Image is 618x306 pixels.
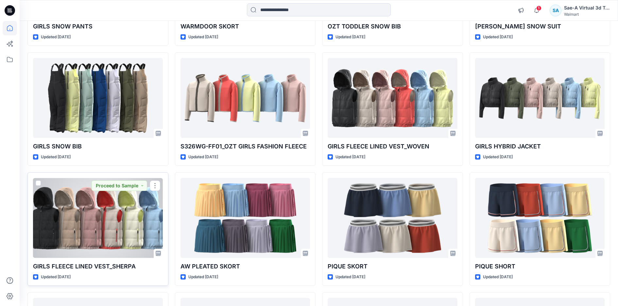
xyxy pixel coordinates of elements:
[328,178,457,258] a: PIQUE SKORT
[335,274,365,280] p: Updated [DATE]
[564,4,610,12] div: Sae-A Virtual 3d Team
[335,154,365,161] p: Updated [DATE]
[188,34,218,41] p: Updated [DATE]
[33,58,163,138] a: GIRLS SNOW BIB
[328,142,457,151] p: GIRLS FLEECE LINED VEST_WOVEN
[180,178,310,258] a: AW PLEATED SKORT
[475,262,605,271] p: PIQUE SHORT
[328,262,457,271] p: PIQUE SKORT
[475,178,605,258] a: PIQUE SHORT
[180,58,310,138] a: S326WG-FF01_OZT GIRLS FASHION FLEECE
[483,154,513,161] p: Updated [DATE]
[180,142,310,151] p: S326WG-FF01_OZT GIRLS FASHION FLEECE
[564,12,610,17] div: Walmart
[33,142,163,151] p: GIRLS SNOW BIB
[475,142,605,151] p: GIRLS HYBRID JACKET
[328,58,457,138] a: GIRLS FLEECE LINED VEST_WOVEN
[335,34,365,41] p: Updated [DATE]
[550,5,561,16] div: SA
[180,22,310,31] p: WARMDOOR SKORT
[41,34,71,41] p: Updated [DATE]
[188,154,218,161] p: Updated [DATE]
[33,22,163,31] p: GIRLS SNOW PANTS
[475,22,605,31] p: [PERSON_NAME] SNOW SUIT
[483,274,513,280] p: Updated [DATE]
[188,274,218,280] p: Updated [DATE]
[41,274,71,280] p: Updated [DATE]
[536,6,541,11] span: 1
[33,178,163,258] a: GIRLS FLEECE LINED VEST_SHERPA
[475,58,605,138] a: GIRLS HYBRID JACKET
[41,154,71,161] p: Updated [DATE]
[33,262,163,271] p: GIRLS FLEECE LINED VEST_SHERPA
[328,22,457,31] p: OZT TODDLER SNOW BIB
[180,262,310,271] p: AW PLEATED SKORT
[483,34,513,41] p: Updated [DATE]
